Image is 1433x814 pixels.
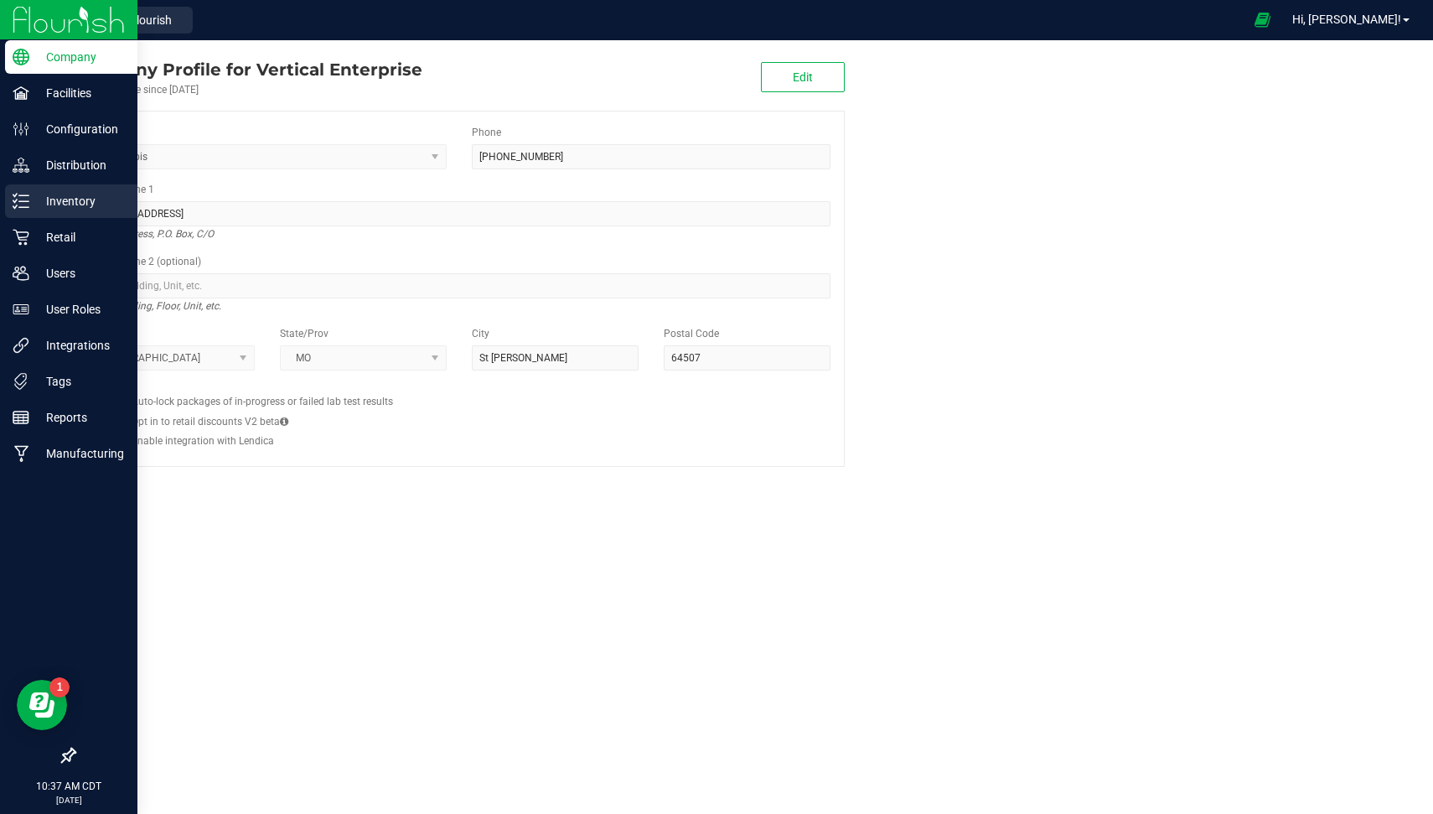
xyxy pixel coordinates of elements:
[29,47,130,67] p: Company
[13,265,29,282] inline-svg: Users
[29,371,130,391] p: Tags
[761,62,845,92] button: Edit
[13,49,29,65] inline-svg: Company
[88,201,830,226] input: Address
[29,191,130,211] p: Inventory
[664,326,719,341] label: Postal Code
[132,414,288,429] label: Opt in to retail discounts V2 beta
[1292,13,1401,26] span: Hi, [PERSON_NAME]!
[8,779,130,794] p: 10:37 AM CDT
[29,227,130,247] p: Retail
[472,345,639,371] input: City
[74,82,422,97] div: Account active since [DATE]
[29,83,130,103] p: Facilities
[13,157,29,174] inline-svg: Distribution
[29,299,130,319] p: User Roles
[17,680,67,730] iframe: Resource center
[13,85,29,101] inline-svg: Facilities
[132,433,274,448] label: Enable integration with Lendica
[88,296,221,316] i: Suite, Building, Floor, Unit, etc.
[49,677,70,697] iframe: Resource center unread badge
[13,445,29,462] inline-svg: Manufacturing
[280,326,329,341] label: State/Prov
[29,407,130,428] p: Reports
[88,224,214,244] i: Street address, P.O. Box, C/O
[88,383,830,394] h2: Configs
[13,301,29,318] inline-svg: User Roles
[74,57,422,82] div: Vertical Enterprise
[88,273,830,298] input: Suite, Building, Unit, etc.
[13,337,29,354] inline-svg: Integrations
[29,335,130,355] p: Integrations
[13,193,29,210] inline-svg: Inventory
[8,794,130,806] p: [DATE]
[472,326,489,341] label: City
[29,443,130,464] p: Manufacturing
[1244,3,1281,36] span: Open Ecommerce Menu
[29,263,130,283] p: Users
[132,394,393,409] label: Auto-lock packages of in-progress or failed lab test results
[13,229,29,246] inline-svg: Retail
[472,144,830,169] input: (123) 456-7890
[472,125,501,140] label: Phone
[88,254,201,269] label: Address Line 2 (optional)
[29,155,130,175] p: Distribution
[664,345,830,371] input: Postal Code
[793,70,813,84] span: Edit
[29,119,130,139] p: Configuration
[13,373,29,390] inline-svg: Tags
[13,121,29,137] inline-svg: Configuration
[13,409,29,426] inline-svg: Reports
